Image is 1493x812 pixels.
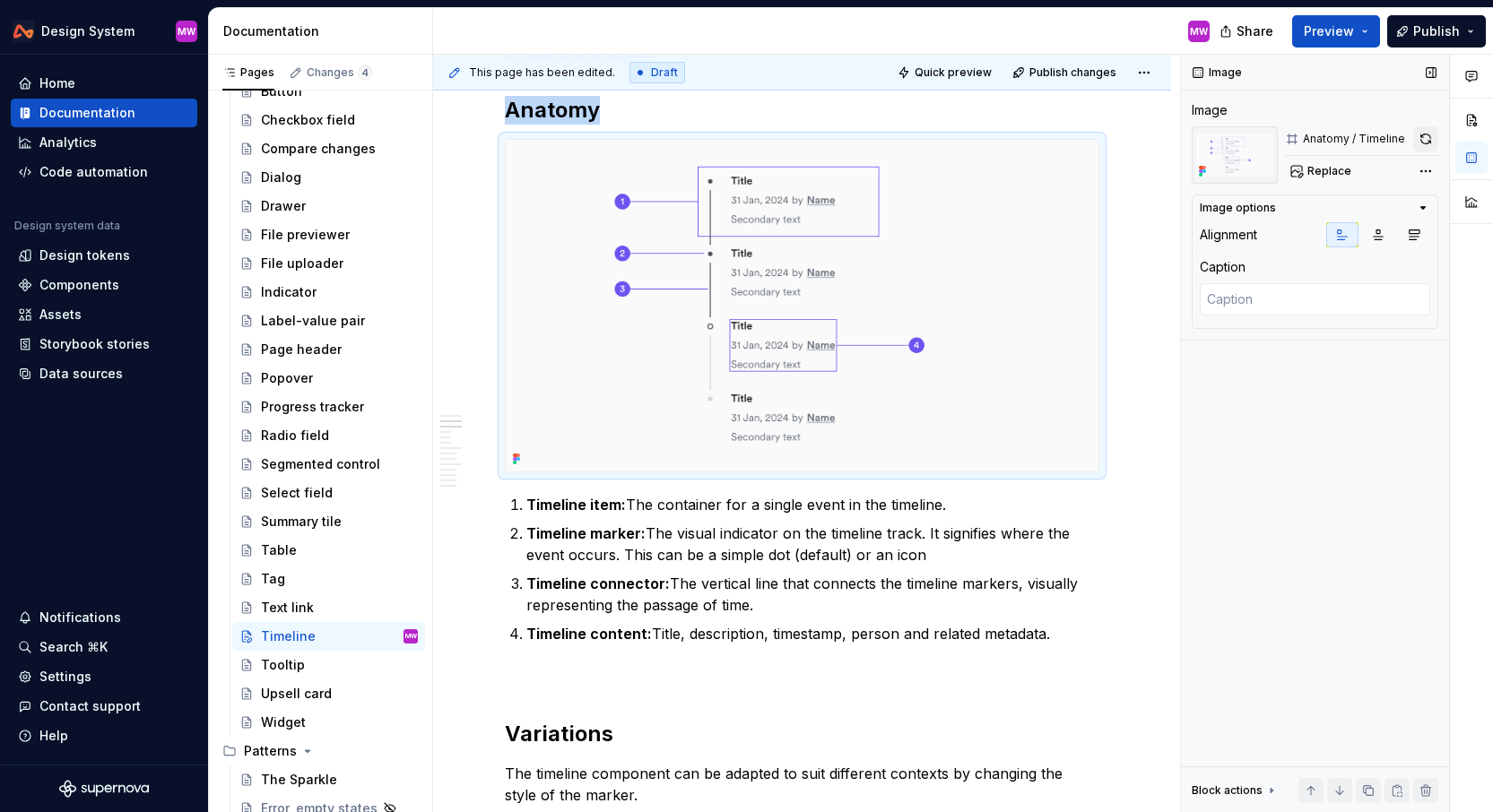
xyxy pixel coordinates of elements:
[651,65,678,80] span: Draft
[261,427,329,445] div: Radio field
[11,330,197,358] a: Storybook stories
[526,496,626,514] strong: Timeline item:
[1413,22,1460,40] span: Publish
[39,246,130,264] div: Design tokens
[1007,60,1124,85] button: Publish changes
[232,249,425,278] a: File uploader
[39,74,75,92] div: Home
[261,570,285,588] div: Tag
[232,106,425,134] a: Checkbox field
[222,65,274,80] div: Pages
[13,21,34,42] img: 0733df7c-e17f-4421-95a9-ced236ef1ff0.png
[261,369,313,387] div: Popover
[261,197,306,215] div: Drawer
[232,536,425,565] a: Table
[232,163,425,192] a: Dialog
[39,668,91,686] div: Settings
[11,359,197,388] a: Data sources
[14,219,120,233] div: Design system data
[526,523,1099,566] p: The visual indicator on the timeline track. It signifies where the event occurs. This can be a si...
[1200,201,1276,215] div: Image options
[232,335,425,364] a: Page header
[232,622,425,651] a: TimelineMW
[232,307,425,335] a: Label-value pair
[261,283,317,301] div: Indicator
[1211,15,1285,48] button: Share
[39,335,150,353] div: Storybook stories
[232,708,425,737] a: Widget
[223,22,425,40] div: Documentation
[39,306,82,324] div: Assets
[232,421,425,450] a: Radio field
[261,627,316,645] div: Timeline
[1285,159,1359,184] button: Replace
[261,685,332,703] div: Upsell card
[4,12,204,50] button: Design SystemMW
[1292,15,1380,48] button: Preview
[526,625,652,643] strong: Timeline content:
[232,507,425,536] a: Summary tile
[232,651,425,679] a: Tooltip
[11,692,197,721] button: Contact support
[506,140,1098,471] img: 743fd85f-4402-46b5-99f7-21373334201c.png
[261,771,337,789] div: The Sparkle
[39,638,108,656] div: Search ⌘K
[39,697,141,715] div: Contact support
[261,713,306,731] div: Widget
[526,574,670,592] strong: Timeline connector:
[1192,126,1278,184] img: 743fd85f-4402-46b5-99f7-21373334201c.png
[505,763,1099,806] p: The timeline component can be adapted to suit different contexts by changing the style of the mar...
[261,82,302,100] div: Button
[232,393,425,421] a: Progress tracker
[232,450,425,479] a: Segmented control
[39,727,68,745] div: Help
[1190,24,1208,39] div: MW
[39,134,97,151] div: Analytics
[41,22,135,40] div: Design System
[261,341,342,358] div: Page header
[232,364,425,393] a: Popover
[11,69,197,98] a: Home
[232,134,425,163] a: Compare changes
[261,111,355,129] div: Checkbox field
[11,603,197,632] button: Notifications
[1303,132,1405,146] div: Anatomy / Timeline
[232,220,425,249] a: File previewer
[1192,778,1279,803] div: Block actions
[505,720,1099,748] h2: Variations
[469,65,615,80] span: This page has been edited.
[11,128,197,157] a: Analytics
[11,721,197,750] button: Help
[39,104,135,122] div: Documentation
[232,593,425,622] a: Text link
[232,77,425,106] a: Button
[1192,101,1228,119] div: Image
[1200,226,1257,244] div: Alignment
[526,623,1099,644] p: Title, description, timestamp, person and related metadata.
[39,276,119,294] div: Components
[261,255,343,272] div: File uploader
[505,96,1099,125] h2: Anatomy
[1029,65,1116,80] span: Publish changes
[915,65,992,80] span: Quick preview
[232,278,425,307] a: Indicator
[261,140,376,158] div: Compare changes
[232,192,425,220] a: Drawer
[1200,201,1430,215] button: Image options
[405,627,417,645] div: MW
[1304,22,1354,40] span: Preview
[1307,164,1351,178] span: Replace
[261,312,365,330] div: Label-value pair
[1387,15,1486,48] button: Publish
[526,524,646,542] strong: Timeline marker:
[261,541,297,559] div: Table
[526,573,1099,616] p: The vertical line that connects the timeline markers, visually representing the passage of time.
[59,780,149,798] svg: Supernova Logo
[261,656,305,674] div: Tooltip
[307,65,372,80] div: Changes
[178,24,195,39] div: MW
[358,65,372,80] span: 4
[1200,258,1246,276] div: Caption
[232,565,425,593] a: Tag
